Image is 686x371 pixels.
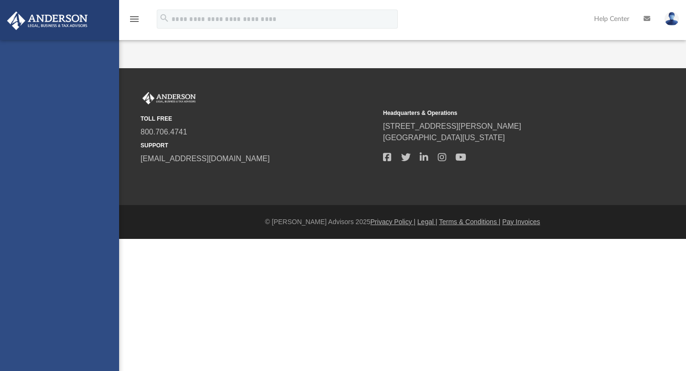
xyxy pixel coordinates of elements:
[417,218,437,226] a: Legal |
[371,218,416,226] a: Privacy Policy |
[383,134,505,142] a: [GEOGRAPHIC_DATA][US_STATE]
[141,155,270,163] a: [EMAIL_ADDRESS][DOMAIN_NAME]
[141,128,187,136] a: 800.706.4741
[119,217,686,227] div: © [PERSON_NAME] Advisors 2025
[4,11,91,30] img: Anderson Advisors Platinum Portal
[129,18,140,25] a: menu
[665,12,679,26] img: User Pic
[129,13,140,25] i: menu
[141,114,376,123] small: TOLL FREE
[159,13,170,23] i: search
[141,92,198,104] img: Anderson Advisors Platinum Portal
[383,122,521,130] a: [STREET_ADDRESS][PERSON_NAME]
[439,218,501,226] a: Terms & Conditions |
[141,141,376,150] small: SUPPORT
[383,109,619,117] small: Headquarters & Operations
[502,218,540,226] a: Pay Invoices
